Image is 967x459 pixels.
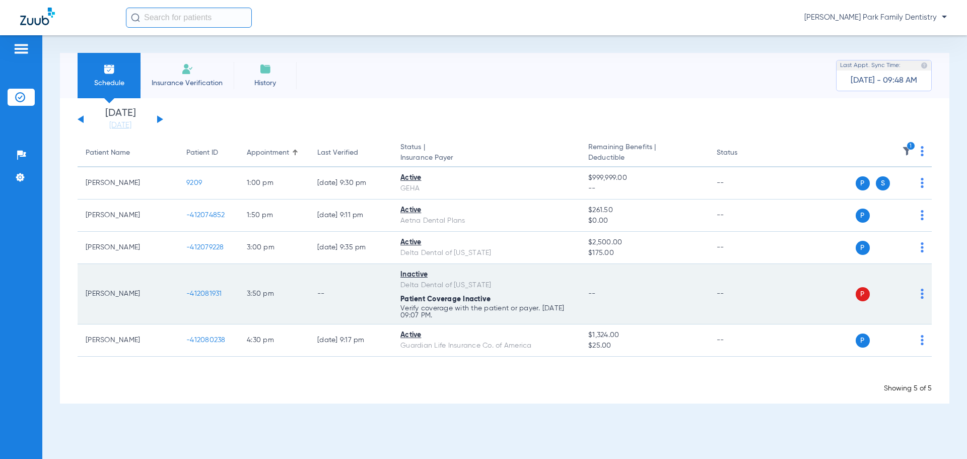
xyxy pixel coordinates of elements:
[247,148,301,158] div: Appointment
[400,216,572,226] div: Aetna Dental Plans
[588,216,700,226] span: $0.00
[239,324,309,357] td: 4:30 PM
[709,167,777,200] td: --
[400,296,491,303] span: Patient Coverage Inactive
[884,385,932,392] span: Showing 5 of 5
[400,153,572,163] span: Insurance Payer
[400,280,572,291] div: Delta Dental of [US_STATE]
[309,324,392,357] td: [DATE] 9:17 PM
[588,341,700,351] span: $25.00
[400,237,572,248] div: Active
[90,108,151,130] li: [DATE]
[309,167,392,200] td: [DATE] 9:30 PM
[588,173,700,183] span: $999,999.00
[588,290,596,297] span: --
[588,153,700,163] span: Deductible
[400,173,572,183] div: Active
[85,78,133,88] span: Schedule
[247,148,289,158] div: Appointment
[317,148,358,158] div: Last Verified
[186,148,231,158] div: Patient ID
[90,120,151,130] a: [DATE]
[921,178,924,188] img: group-dot-blue.svg
[126,8,252,28] input: Search for patients
[400,305,572,319] p: Verify coverage with the patient or payer. [DATE] 09:07 PM.
[239,167,309,200] td: 1:00 PM
[856,287,870,301] span: P
[907,142,916,151] i: 1
[103,63,115,75] img: Schedule
[148,78,226,88] span: Insurance Verification
[921,62,928,69] img: last sync help info
[239,232,309,264] td: 3:00 PM
[239,264,309,324] td: 3:50 PM
[309,264,392,324] td: --
[709,200,777,232] td: --
[86,148,170,158] div: Patient Name
[186,244,224,251] span: -412079228
[709,139,777,167] th: Status
[78,264,178,324] td: [PERSON_NAME]
[400,270,572,280] div: Inactive
[856,209,870,223] span: P
[309,200,392,232] td: [DATE] 9:11 PM
[309,232,392,264] td: [DATE] 9:35 PM
[921,335,924,345] img: group-dot-blue.svg
[186,179,202,186] span: 9209
[876,176,890,190] span: S
[588,248,700,258] span: $175.00
[186,290,222,297] span: -412081931
[921,210,924,220] img: group-dot-blue.svg
[186,212,225,219] span: -412074852
[921,242,924,252] img: group-dot-blue.svg
[709,324,777,357] td: --
[78,167,178,200] td: [PERSON_NAME]
[709,264,777,324] td: --
[13,43,29,55] img: hamburger-icon
[400,341,572,351] div: Guardian Life Insurance Co. of America
[588,183,700,194] span: --
[840,60,901,71] span: Last Appt. Sync Time:
[856,334,870,348] span: P
[400,205,572,216] div: Active
[86,148,130,158] div: Patient Name
[588,330,700,341] span: $1,324.00
[400,330,572,341] div: Active
[709,232,777,264] td: --
[186,148,218,158] div: Patient ID
[241,78,289,88] span: History
[78,200,178,232] td: [PERSON_NAME]
[921,289,924,299] img: group-dot-blue.svg
[851,76,917,86] span: [DATE] - 09:48 AM
[20,8,55,25] img: Zuub Logo
[78,232,178,264] td: [PERSON_NAME]
[131,13,140,22] img: Search Icon
[588,237,700,248] span: $2,500.00
[78,324,178,357] td: [PERSON_NAME]
[317,148,384,158] div: Last Verified
[856,176,870,190] span: P
[400,248,572,258] div: Delta Dental of [US_STATE]
[392,139,580,167] th: Status |
[902,146,912,156] img: filter.svg
[186,337,226,344] span: -412080238
[239,200,309,232] td: 1:50 PM
[804,13,947,23] span: [PERSON_NAME] Park Family Dentistry
[400,183,572,194] div: GEHA
[181,63,193,75] img: Manual Insurance Verification
[856,241,870,255] span: P
[580,139,708,167] th: Remaining Benefits |
[921,146,924,156] img: group-dot-blue.svg
[259,63,271,75] img: History
[588,205,700,216] span: $261.50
